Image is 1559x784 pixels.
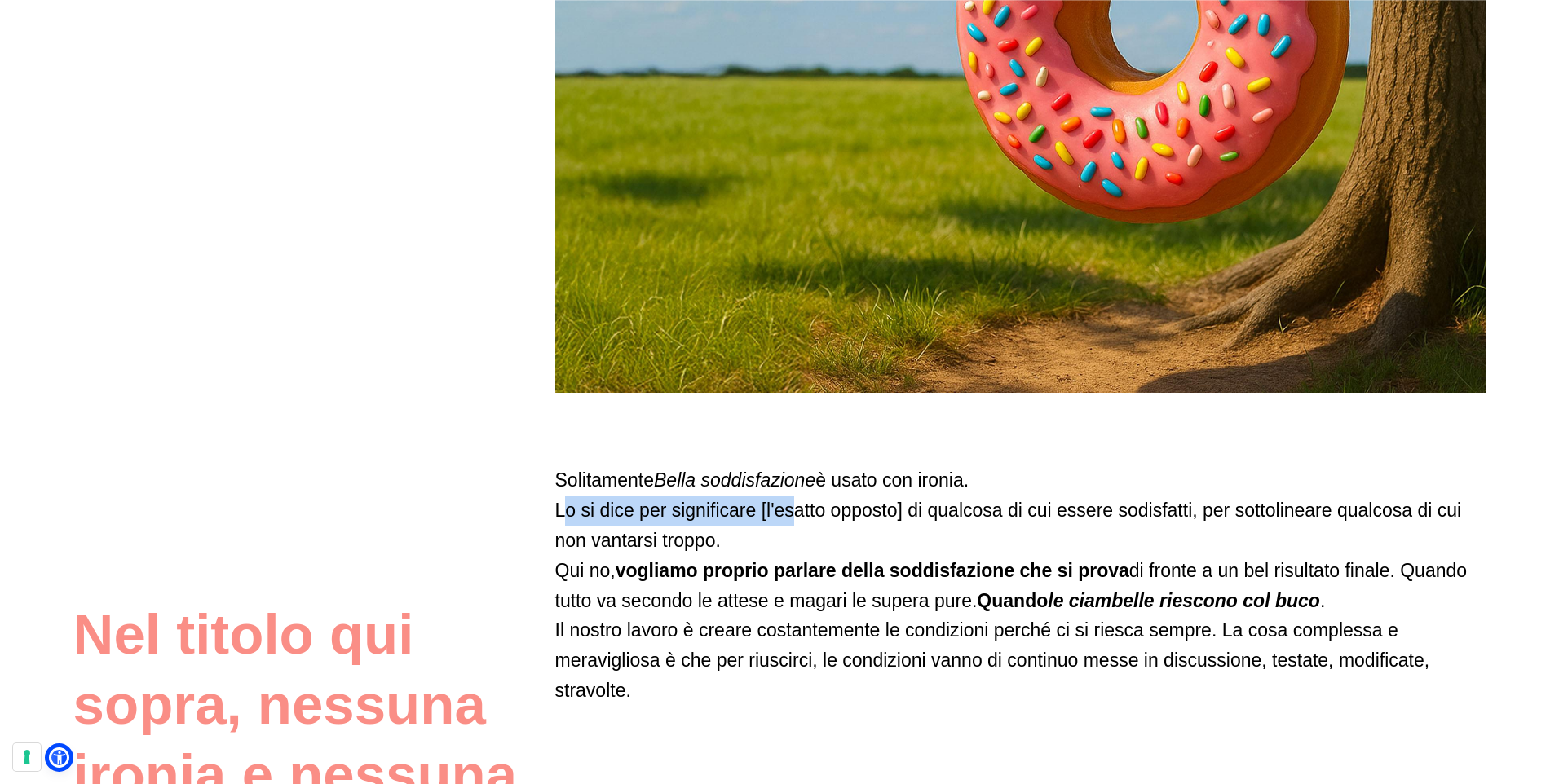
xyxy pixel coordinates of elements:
[1048,590,1320,611] em: le ciambelle riescono col buco
[977,590,1320,611] strong: Quando
[616,560,1129,581] strong: vogliamo proprio parlare della soddisfazione che si prova
[13,743,41,771] button: Le tue preferenze relative al consenso per le tecnologie di tracciamento
[654,469,815,491] em: Bella soddisfazione
[555,465,1486,705] p: Solitamente è usato con ironia. Lo si dice per significare [l'esatto opposto] di qualcosa di cui ...
[49,747,69,768] a: Open Accessibility Menu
